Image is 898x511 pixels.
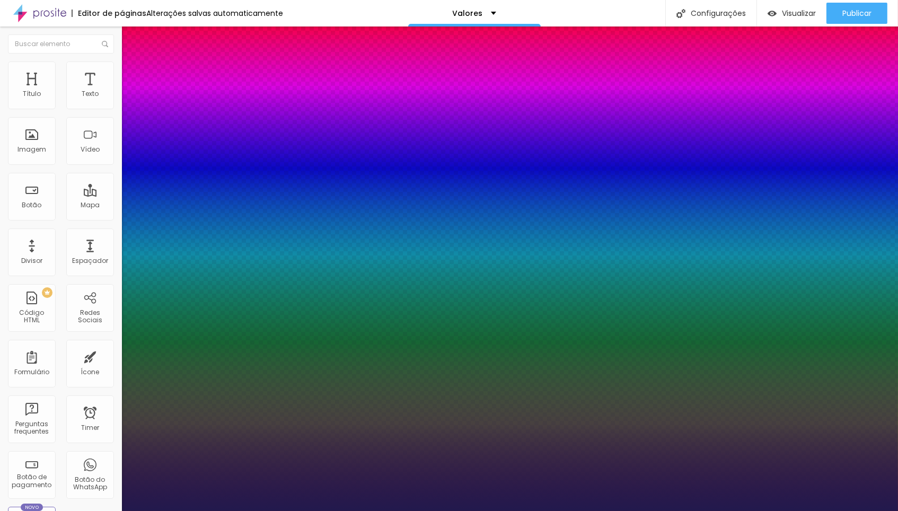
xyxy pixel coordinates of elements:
img: Icone [676,9,685,18]
div: Alterações salvas automaticamente [146,10,283,17]
button: Publicar [826,3,887,24]
div: Timer [81,424,99,431]
div: Editor de páginas [72,10,146,17]
p: Valores [453,10,483,17]
span: Visualizar [782,9,816,17]
img: Icone [102,41,108,47]
div: Botão do WhatsApp [69,476,111,491]
div: Ícone [81,368,100,376]
img: view-1.svg [768,9,777,18]
span: Publicar [842,9,871,17]
div: Botão [22,201,42,209]
div: Espaçador [72,257,108,265]
div: Vídeo [81,146,100,153]
div: Formulário [14,368,49,376]
div: Imagem [17,146,46,153]
div: Código HTML [11,309,52,324]
div: Texto [82,90,99,98]
button: Visualizar [757,3,826,24]
div: Novo [21,504,43,511]
input: Buscar elemento [8,34,114,54]
div: Título [23,90,41,98]
div: Botão de pagamento [11,473,52,489]
div: Redes Sociais [69,309,111,324]
div: Perguntas frequentes [11,420,52,436]
div: Divisor [21,257,42,265]
div: Mapa [81,201,100,209]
